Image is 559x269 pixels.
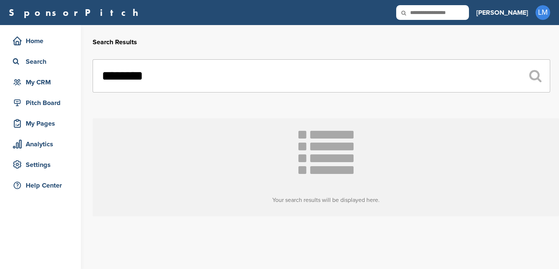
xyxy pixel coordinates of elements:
a: My CRM [7,74,74,91]
a: Analytics [7,136,74,153]
a: Home [7,32,74,49]
h3: Your search results will be displayed here. [93,196,559,205]
a: Help Center [7,177,74,194]
a: My Pages [7,115,74,132]
a: Pitch Board [7,94,74,111]
div: Analytics [11,137,74,151]
h3: [PERSON_NAME] [476,7,528,18]
div: Search [11,55,74,68]
div: Home [11,34,74,48]
span: LM [535,5,550,20]
a: [PERSON_NAME] [476,4,528,21]
div: My CRM [11,76,74,89]
a: Search [7,53,74,70]
div: My Pages [11,117,74,130]
h2: Search Results [93,37,550,47]
div: Settings [11,158,74,171]
a: SponsorPitch [9,8,143,17]
div: Help Center [11,179,74,192]
a: Settings [7,156,74,173]
div: Pitch Board [11,96,74,109]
